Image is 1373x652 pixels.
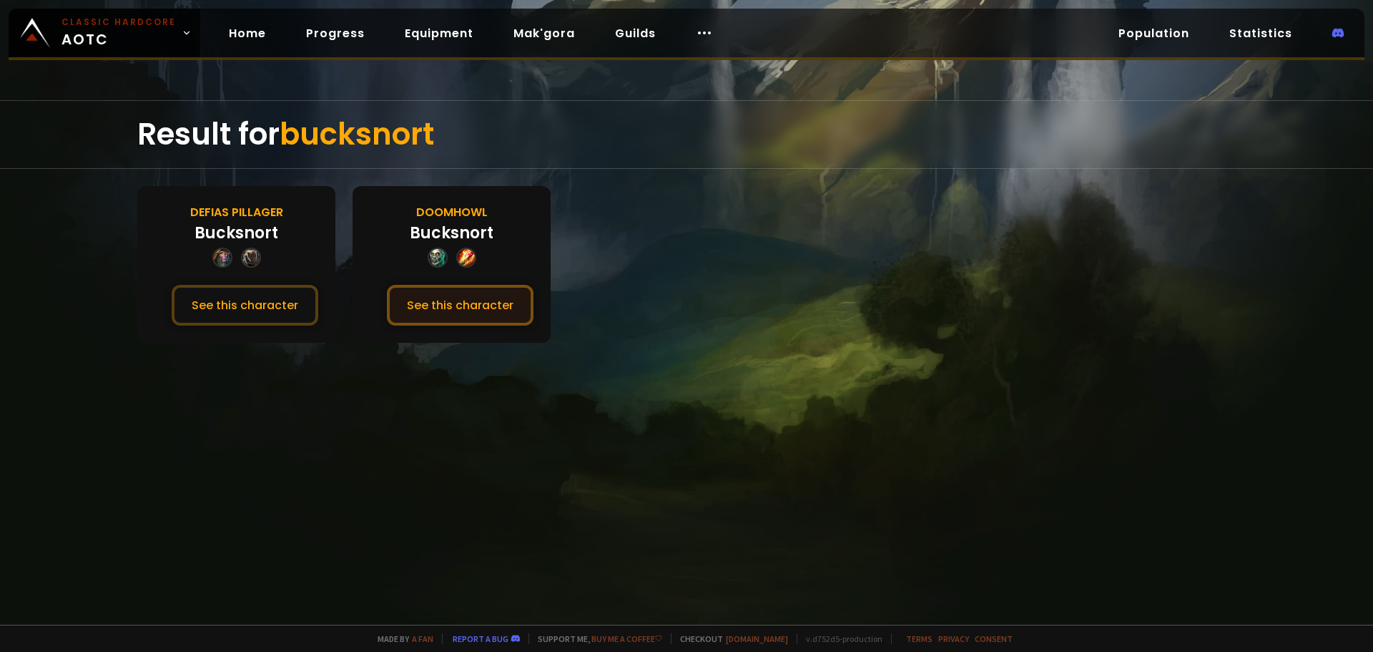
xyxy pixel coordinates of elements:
[975,633,1013,644] a: Consent
[393,19,485,48] a: Equipment
[906,633,932,644] a: Terms
[137,101,1236,168] div: Result for
[61,16,176,29] small: Classic Hardcore
[528,633,662,644] span: Support me,
[369,633,433,644] span: Made by
[671,633,788,644] span: Checkout
[195,221,278,245] div: Bucksnort
[190,203,283,221] div: Defias Pillager
[61,16,176,50] span: AOTC
[1218,19,1304,48] a: Statistics
[295,19,376,48] a: Progress
[1107,19,1201,48] a: Population
[217,19,277,48] a: Home
[410,221,493,245] div: Bucksnort
[387,285,533,326] button: See this character
[938,633,969,644] a: Privacy
[591,633,662,644] a: Buy me a coffee
[453,633,508,644] a: Report a bug
[172,285,318,326] button: See this character
[797,633,882,644] span: v. d752d5 - production
[9,9,200,57] a: Classic HardcoreAOTC
[280,113,434,155] span: bucksnort
[412,633,433,644] a: a fan
[726,633,788,644] a: [DOMAIN_NAME]
[604,19,667,48] a: Guilds
[502,19,586,48] a: Mak'gora
[416,203,488,221] div: Doomhowl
